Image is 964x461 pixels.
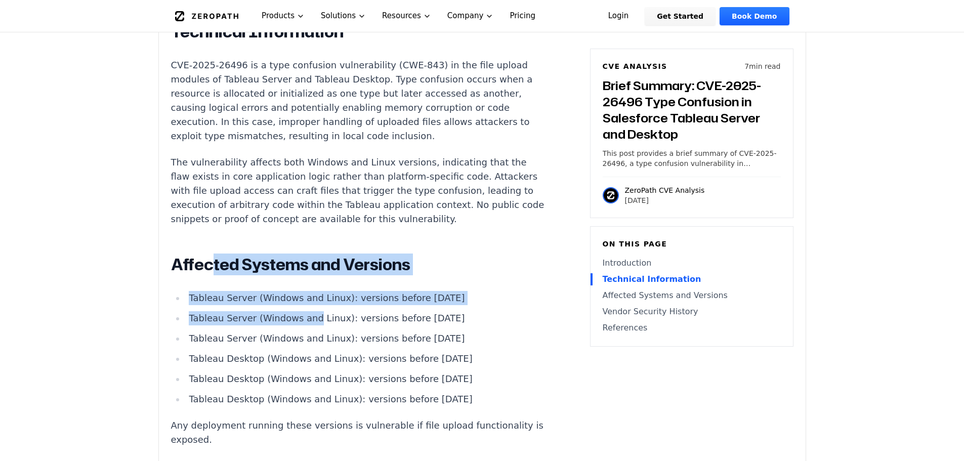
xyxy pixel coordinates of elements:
a: Get Started [645,7,716,25]
h6: CVE Analysis [603,61,667,71]
a: References [603,322,781,334]
p: Any deployment running these versions is vulnerable if file upload functionality is exposed. [171,418,548,447]
a: Affected Systems and Versions [603,289,781,302]
a: Vendor Security History [603,306,781,318]
li: Tableau Desktop (Windows and Linux): versions before [DATE] [185,352,548,366]
li: Tableau Desktop (Windows and Linux): versions before [DATE] [185,372,548,386]
p: The vulnerability affects both Windows and Linux versions, indicating that the flaw exists in cor... [171,155,548,226]
p: 7 min read [744,61,780,71]
img: ZeroPath CVE Analysis [603,187,619,203]
a: Login [596,7,641,25]
p: CVE-2025-26496 is a type confusion vulnerability (CWE-843) in the file upload modules of Tableau ... [171,58,548,143]
li: Tableau Server (Windows and Linux): versions before [DATE] [185,311,548,325]
h3: Brief Summary: CVE-2025-26496 Type Confusion in Salesforce Tableau Server and Desktop [603,77,781,142]
p: ZeroPath CVE Analysis [625,185,705,195]
h2: Affected Systems and Versions [171,255,548,275]
li: Tableau Server (Windows and Linux): versions before [DATE] [185,331,548,346]
p: This post provides a brief summary of CVE-2025-26496, a type confusion vulnerability in Salesforc... [603,148,781,169]
li: Tableau Server (Windows and Linux): versions before [DATE] [185,291,548,305]
h2: Technical Information [171,22,548,42]
p: [DATE] [625,195,705,205]
li: Tableau Desktop (Windows and Linux): versions before [DATE] [185,392,548,406]
a: Introduction [603,257,781,269]
a: Technical Information [603,273,781,285]
h6: On this page [603,239,781,249]
a: Book Demo [720,7,789,25]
